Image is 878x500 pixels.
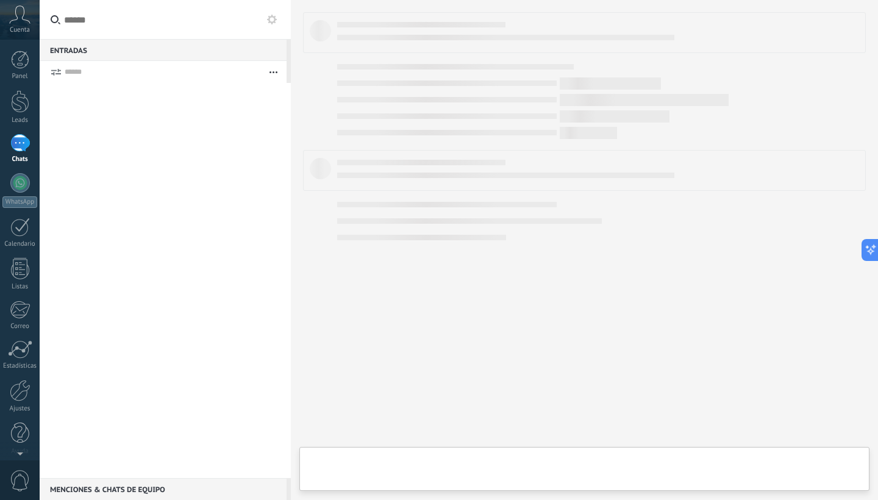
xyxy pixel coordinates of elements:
div: Correo [2,323,38,330]
div: Menciones & Chats de equipo [40,478,287,500]
div: Panel [2,73,38,80]
div: Ajustes [2,405,38,413]
span: Cuenta [10,26,30,34]
div: Entradas [40,39,287,61]
div: Estadísticas [2,362,38,370]
button: Más [260,61,287,83]
div: WhatsApp [2,196,37,208]
div: Listas [2,283,38,291]
div: Calendario [2,240,38,248]
div: Chats [2,155,38,163]
div: Leads [2,116,38,124]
